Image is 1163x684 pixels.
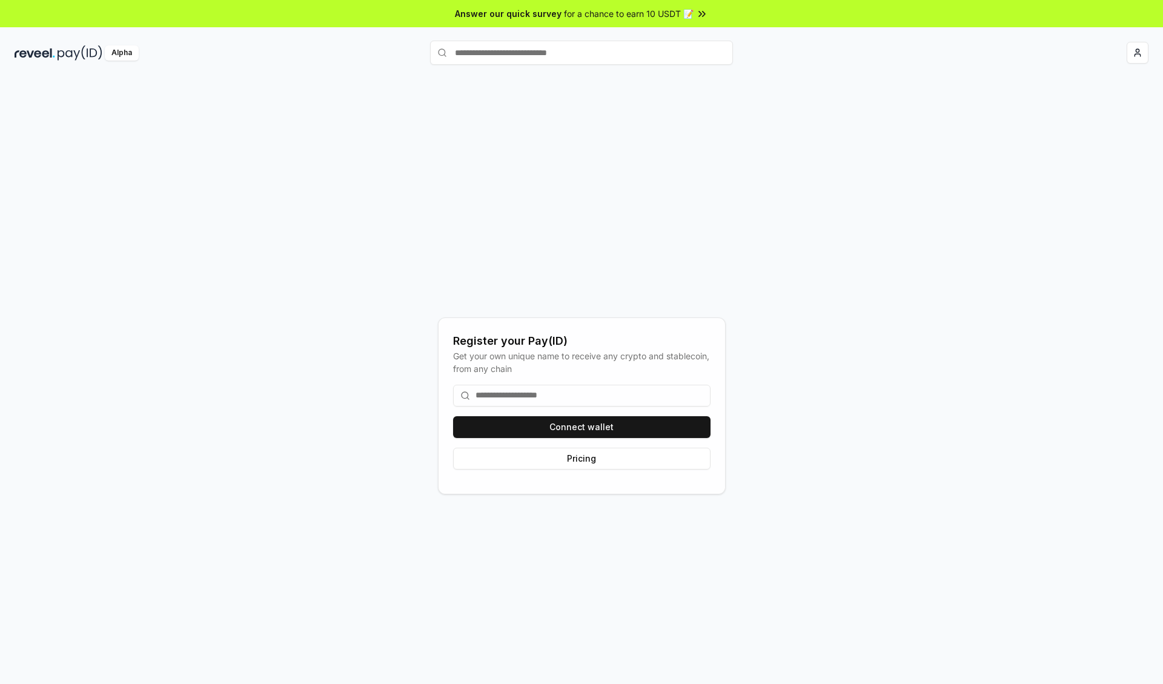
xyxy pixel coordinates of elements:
div: Get your own unique name to receive any crypto and stablecoin, from any chain [453,350,711,375]
img: reveel_dark [15,45,55,61]
img: pay_id [58,45,102,61]
span: Answer our quick survey [455,7,562,20]
span: for a chance to earn 10 USDT 📝 [564,7,694,20]
button: Connect wallet [453,416,711,438]
button: Pricing [453,448,711,470]
div: Register your Pay(ID) [453,333,711,350]
div: Alpha [105,45,139,61]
